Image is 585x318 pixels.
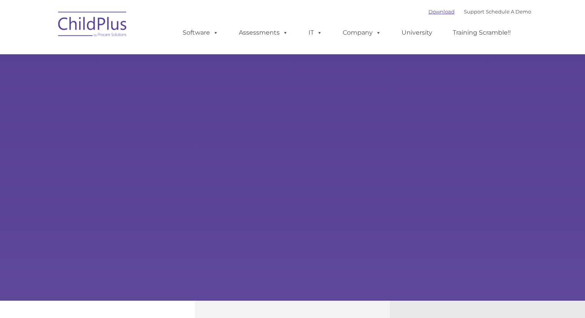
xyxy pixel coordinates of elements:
font: | [428,8,531,15]
a: Assessments [231,25,296,40]
a: University [394,25,440,40]
a: Training Scramble!! [445,25,518,40]
a: Company [335,25,389,40]
a: Download [428,8,455,15]
a: IT [301,25,330,40]
img: ChildPlus by Procare Solutions [54,6,131,45]
a: Support [464,8,484,15]
a: Schedule A Demo [486,8,531,15]
a: Software [175,25,226,40]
